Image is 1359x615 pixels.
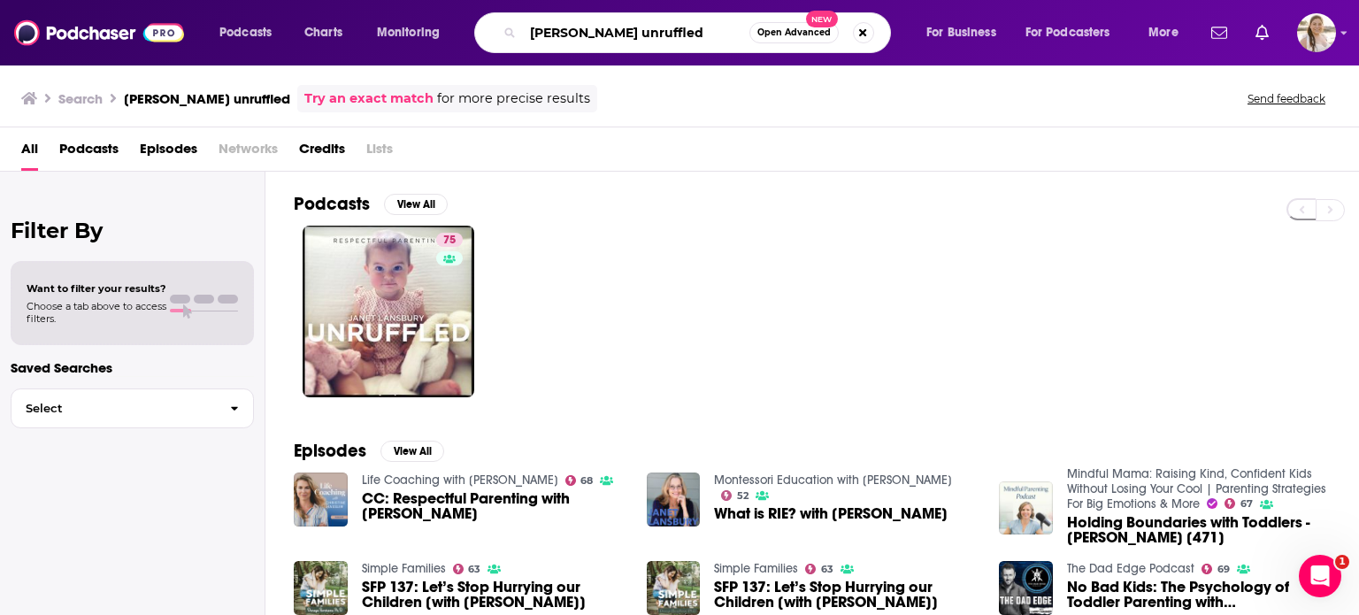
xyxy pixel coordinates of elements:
[580,477,593,485] span: 68
[140,135,197,171] a: Episodes
[1242,91,1331,106] button: Send feedback
[714,506,948,521] a: What is RIE? with Janet Lansbury
[1299,555,1341,597] iframe: Intercom live chat
[59,135,119,171] a: Podcasts
[1204,18,1234,48] a: Show notifications dropdown
[299,135,345,171] a: Credits
[124,90,290,107] h3: [PERSON_NAME] unruffled
[1297,13,1336,52] img: User Profile
[362,580,626,610] span: SFP 137: Let’s Stop Hurrying our Children [with [PERSON_NAME]]
[303,226,474,397] a: 75
[294,440,444,462] a: EpisodesView All
[437,88,590,109] span: for more precise results
[11,218,254,243] h2: Filter By
[714,561,798,576] a: Simple Families
[491,12,908,53] div: Search podcasts, credits, & more...
[757,28,831,37] span: Open Advanced
[304,20,342,45] span: Charts
[362,561,446,576] a: Simple Families
[294,440,366,462] h2: Episodes
[362,491,626,521] span: CC: Respectful Parenting with [PERSON_NAME]
[1025,20,1110,45] span: For Podcasters
[1335,555,1349,569] span: 1
[1067,466,1326,511] a: Mindful Mama: Raising Kind, Confident Kids Without Losing Your Cool | Parenting Strategies For Bi...
[27,300,166,325] span: Choose a tab above to access filters.
[453,564,481,574] a: 63
[11,359,254,376] p: Saved Searches
[11,388,254,428] button: Select
[304,88,434,109] a: Try an exact match
[436,233,463,247] a: 75
[714,580,978,610] a: SFP 137: Let’s Stop Hurrying our Children [with Janet Lansbury]
[294,193,448,215] a: PodcastsView All
[1225,498,1253,509] a: 67
[1248,18,1276,48] a: Show notifications dropdown
[721,490,749,501] a: 52
[362,580,626,610] a: SFP 137: Let’s Stop Hurrying our Children [with Janet Lansbury]
[1067,515,1331,545] span: Holding Boundaries with Toddlers - [PERSON_NAME] [471]
[999,481,1053,535] img: Holding Boundaries with Toddlers - Janet Lansbury [471]
[821,565,833,573] span: 63
[914,19,1018,47] button: open menu
[565,475,594,486] a: 68
[377,20,440,45] span: Monitoring
[362,491,626,521] a: CC: Respectful Parenting with Janet Lansbury
[714,506,948,521] span: What is RIE? with [PERSON_NAME]
[443,232,456,250] span: 75
[647,473,701,527] img: What is RIE? with Janet Lansbury
[523,19,749,47] input: Search podcasts, credits, & more...
[1067,580,1331,610] span: No Bad Kids: The Psychology of Toddler Parenting with [PERSON_NAME]
[1148,20,1179,45] span: More
[1217,565,1230,573] span: 69
[1297,13,1336,52] button: Show profile menu
[647,561,701,615] img: SFP 137: Let’s Stop Hurrying our Children [with Janet Lansbury]
[362,473,558,488] a: Life Coaching with Christine Hassler
[294,473,348,527] img: CC: Respectful Parenting with Janet Lansbury
[21,135,38,171] a: All
[58,90,103,107] h3: Search
[380,441,444,462] button: View All
[806,11,838,27] span: New
[737,492,749,500] span: 52
[1297,13,1336,52] span: Logged in as acquavie
[999,561,1053,615] img: No Bad Kids: The Psychology of Toddler Parenting with Janet Lansbury
[1014,19,1136,47] button: open menu
[1136,19,1201,47] button: open menu
[1202,564,1230,574] a: 69
[805,564,833,574] a: 63
[219,135,278,171] span: Networks
[468,565,480,573] span: 63
[294,193,370,215] h2: Podcasts
[1067,561,1194,576] a: The Dad Edge Podcast
[1240,500,1253,508] span: 67
[366,135,393,171] span: Lists
[207,19,295,47] button: open menu
[365,19,463,47] button: open menu
[926,20,996,45] span: For Business
[293,19,353,47] a: Charts
[1067,580,1331,610] a: No Bad Kids: The Psychology of Toddler Parenting with Janet Lansbury
[714,580,978,610] span: SFP 137: Let’s Stop Hurrying our Children [with [PERSON_NAME]]
[14,16,184,50] img: Podchaser - Follow, Share and Rate Podcasts
[27,282,166,295] span: Want to filter your results?
[12,403,216,414] span: Select
[714,473,952,488] a: Montessori Education with Jesse McCarthy
[219,20,272,45] span: Podcasts
[1067,515,1331,545] a: Holding Boundaries with Toddlers - Janet Lansbury [471]
[384,194,448,215] button: View All
[749,22,839,43] button: Open AdvancedNew
[294,561,348,615] img: SFP 137: Let’s Stop Hurrying our Children [with Janet Lansbury]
